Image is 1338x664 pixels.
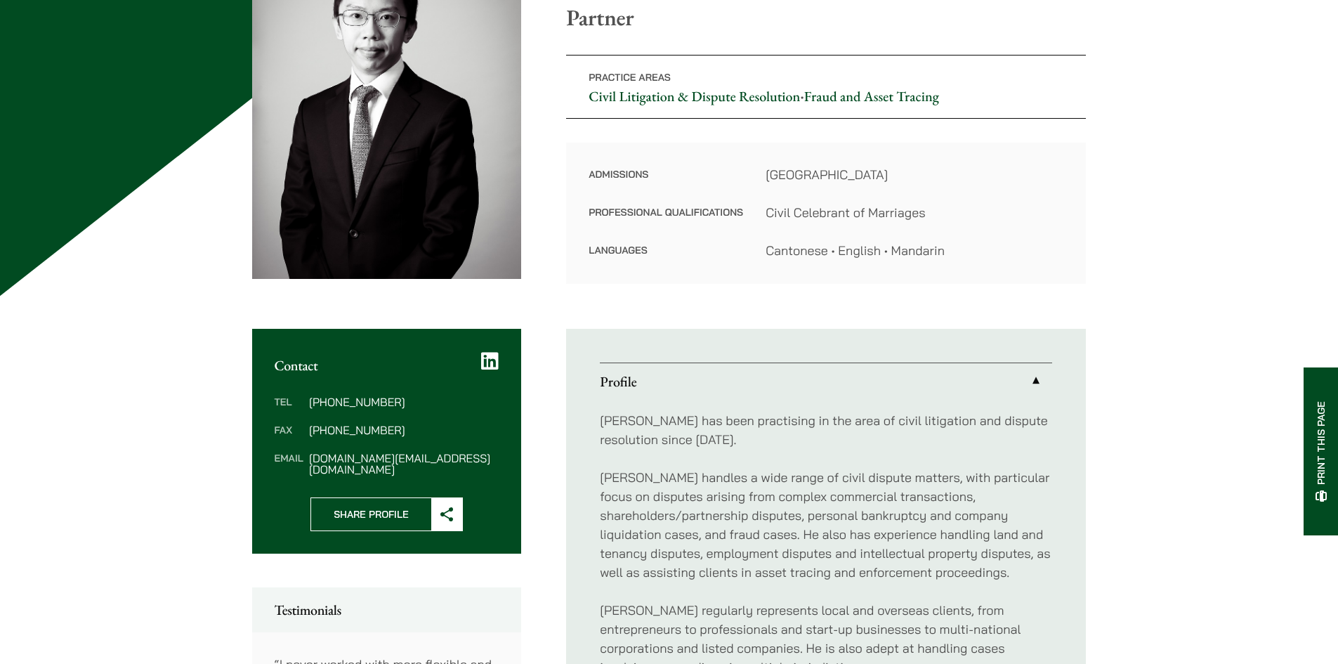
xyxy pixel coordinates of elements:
[275,453,303,475] dt: Email
[589,71,671,84] span: Practice Areas
[309,396,499,408] dd: [PHONE_NUMBER]
[481,351,499,371] a: LinkedIn
[804,87,939,105] a: Fraud and Asset Tracing
[589,87,800,105] a: Civil Litigation & Dispute Resolution
[766,165,1063,184] dd: [GEOGRAPHIC_DATA]
[589,241,743,260] dt: Languages
[589,203,743,241] dt: Professional Qualifications
[766,203,1063,222] dd: Civil Celebrant of Marriages
[275,424,303,453] dt: Fax
[309,453,499,475] dd: [DOMAIN_NAME][EMAIL_ADDRESS][DOMAIN_NAME]
[309,424,499,436] dd: [PHONE_NUMBER]
[566,55,1086,119] p: •
[275,601,499,618] h2: Testimonials
[589,165,743,203] dt: Admissions
[275,357,499,374] h2: Contact
[311,498,431,530] span: Share Profile
[600,468,1052,582] p: [PERSON_NAME] handles a wide range of civil dispute matters, with particular focus on disputes ar...
[275,396,303,424] dt: Tel
[310,497,463,531] button: Share Profile
[600,411,1052,449] p: [PERSON_NAME] has been practising in the area of civil litigation and dispute resolution since [D...
[566,4,1086,31] p: Partner
[600,363,1052,400] a: Profile
[766,241,1063,260] dd: Cantonese • English • Mandarin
